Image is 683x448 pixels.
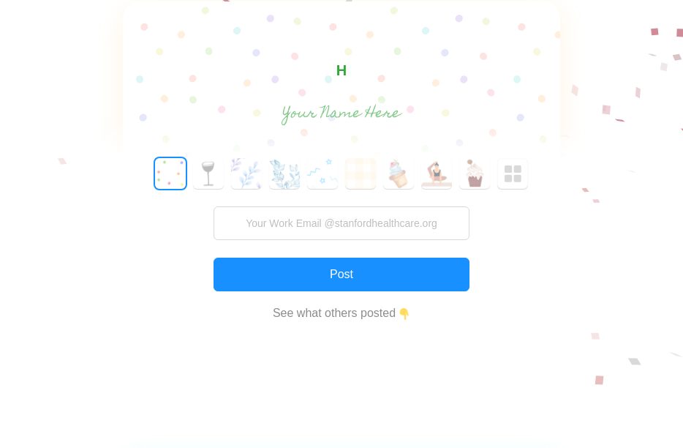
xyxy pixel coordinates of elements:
[383,158,414,189] button: 6
[178,100,506,129] input: Your Name Here
[345,158,376,189] button: 5
[193,158,224,189] button: 1
[214,258,469,291] button: Post
[459,158,490,189] button: 8
[307,158,338,189] button: 4
[155,158,186,189] button: 0
[214,206,469,240] input: Your Work Email @stanfordhealthcare.org
[421,158,452,189] button: 7
[269,158,300,189] button: 3
[231,158,262,189] button: 2
[505,165,522,183] img: Greeted
[399,308,410,320] img: 👇
[214,300,469,334] a: See what others posted👇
